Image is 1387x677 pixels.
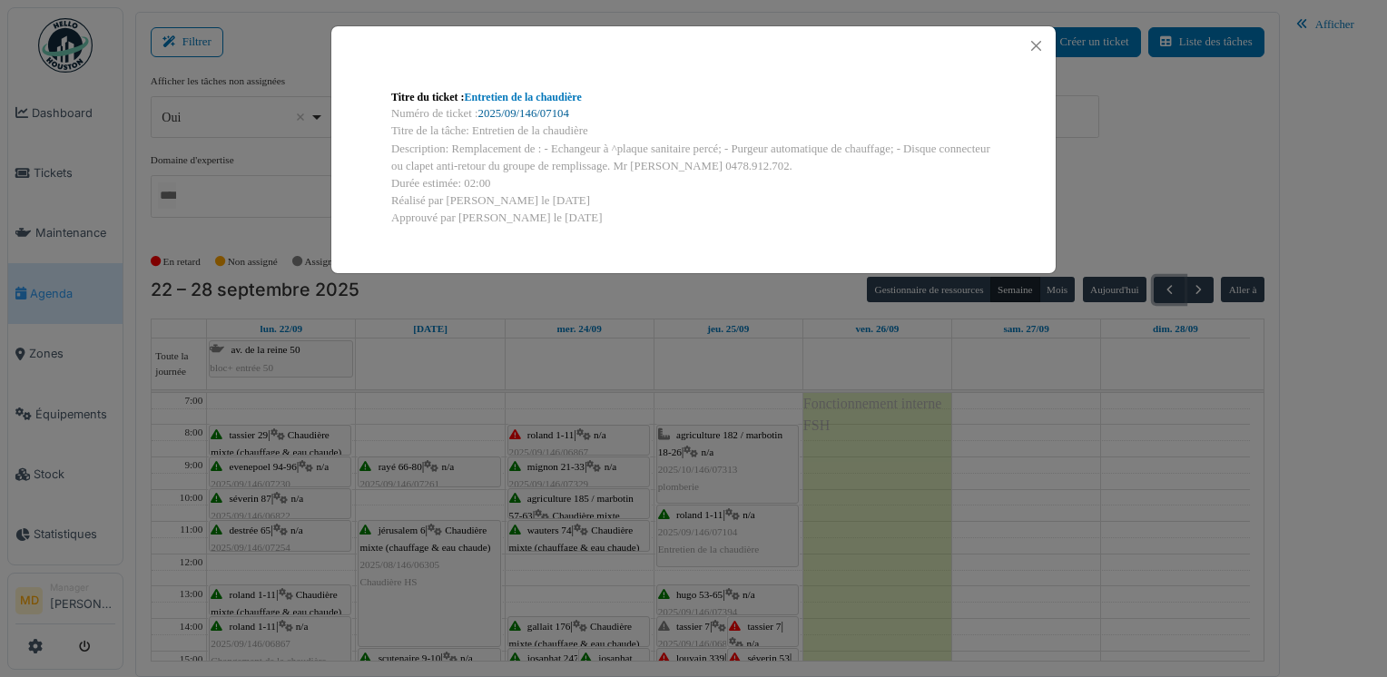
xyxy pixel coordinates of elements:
div: Titre de la tâche: Entretien de la chaudière [391,123,996,140]
div: Réalisé par [PERSON_NAME] le [DATE] [391,192,996,210]
div: Numéro de ticket : [391,105,996,123]
a: Entretien de la chaudière [465,91,582,103]
button: Close [1024,34,1048,58]
div: Approuvé par [PERSON_NAME] le [DATE] [391,210,996,227]
div: Durée estimée: 02:00 [391,175,996,192]
div: Titre du ticket : [391,89,996,105]
a: 2025/09/146/07104 [478,107,569,120]
div: Description: Remplacement de : - Echangeur à ^plaque sanitaire percé; - Purgeur automatique de ch... [391,141,996,175]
